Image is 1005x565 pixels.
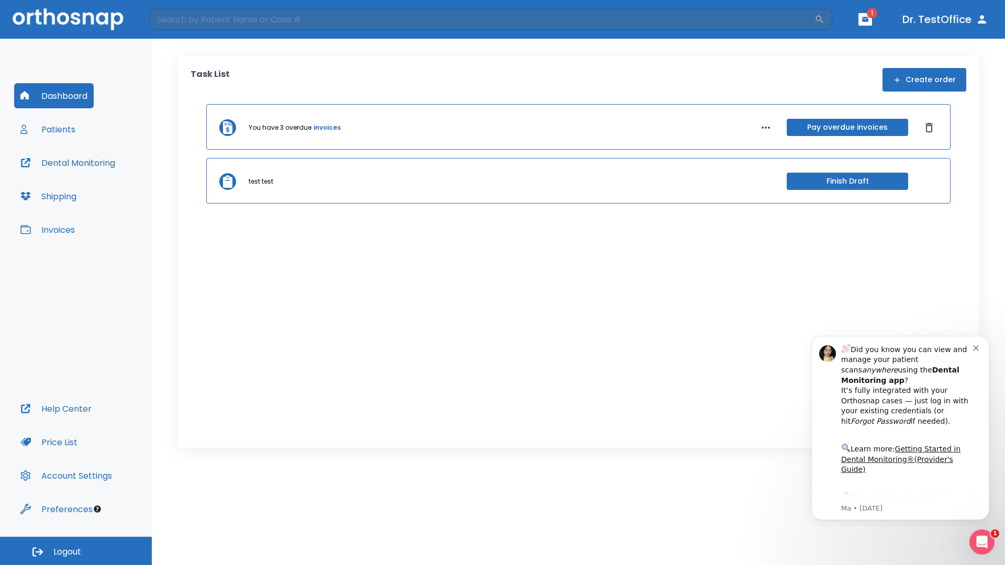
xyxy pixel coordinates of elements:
[14,496,99,522] button: Preferences
[177,16,186,25] button: Dismiss notification
[14,117,82,142] button: Patients
[14,150,121,175] button: Dental Monitoring
[46,177,177,187] p: Message from Ma, sent 8w ago
[249,177,273,186] p: test test
[787,119,908,136] button: Pay overdue invoices
[14,184,83,209] button: Shipping
[14,217,81,242] button: Invoices
[150,9,814,30] input: Search by Patient Name or Case #
[787,173,908,190] button: Finish Draft
[46,164,177,218] div: Download the app: | ​ Let us know if you need help getting started!
[898,10,992,29] button: Dr. TestOffice
[969,529,995,555] iframe: Intercom live chat
[14,430,84,455] button: Price List
[14,463,118,488] button: Account Settings
[46,167,139,186] a: App Store
[796,326,1005,526] iframe: Intercom notifications message
[53,546,81,558] span: Logout
[921,119,937,136] button: Dismiss
[249,123,311,132] p: You have 3 overdue
[13,8,124,30] img: Orthosnap
[14,396,98,421] button: Help Center
[991,529,999,538] span: 1
[883,68,966,92] button: Create order
[191,68,230,92] p: Task List
[14,83,94,108] button: Dashboard
[93,504,102,514] div: Tooltip anchor
[867,8,877,18] span: 1
[314,123,341,132] a: invoices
